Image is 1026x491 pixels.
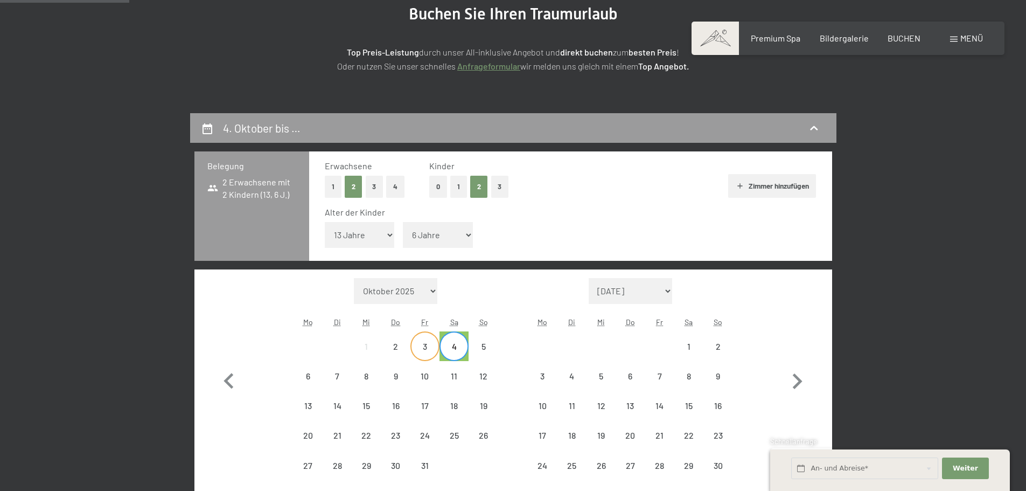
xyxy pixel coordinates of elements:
button: 4 [386,176,404,198]
p: durch unser All-inklusive Angebot und zum ! Oder nutzen Sie unser schnelles wir melden uns gleich... [244,45,783,73]
div: 8 [353,372,380,399]
div: Sat Nov 22 2025 [674,421,703,450]
div: Anreise nicht möglich [323,421,352,450]
div: Sun Oct 12 2025 [469,362,498,391]
div: Anreise nicht möglich [381,331,410,361]
div: 27 [295,461,322,488]
div: Anreise nicht möglich [528,451,557,480]
abbr: Samstag [685,317,693,327]
div: Wed Oct 22 2025 [352,421,381,450]
div: 12 [470,372,497,399]
div: Anreise nicht möglich [410,451,439,480]
div: 24 [529,461,556,488]
div: 25 [441,431,467,458]
div: 5 [470,342,497,369]
div: 3 [529,372,556,399]
div: 29 [353,461,380,488]
div: Sun Oct 26 2025 [469,421,498,450]
div: Anreise nicht möglich [616,451,645,480]
div: Sun Oct 19 2025 [469,391,498,420]
div: Anreise nicht möglich [410,421,439,450]
div: 17 [411,402,438,428]
button: 2 [470,176,488,198]
div: Anreise nicht möglich [645,421,674,450]
div: Fri Oct 03 2025 [410,331,439,361]
div: 18 [559,431,585,458]
div: 1 [353,342,380,369]
div: 10 [411,372,438,399]
div: Anreise nicht möglich [645,451,674,480]
span: Schnellanfrage [770,437,817,446]
div: Anreise nicht möglich [703,331,732,361]
div: 14 [324,402,351,428]
div: Anreise nicht möglich [381,362,410,391]
strong: Top Preis-Leistung [347,47,419,57]
div: Mon Nov 10 2025 [528,391,557,420]
div: Sat Oct 04 2025 [439,331,469,361]
div: Thu Nov 13 2025 [616,391,645,420]
div: Anreise nicht möglich [703,391,732,420]
div: Wed Nov 12 2025 [587,391,616,420]
div: Tue Oct 07 2025 [323,362,352,391]
div: Anreise nicht möglich [587,421,616,450]
div: Fri Nov 21 2025 [645,421,674,450]
button: 1 [325,176,341,198]
div: Anreise nicht möglich [557,362,587,391]
div: Anreise nicht möglich [381,391,410,420]
div: Thu Nov 06 2025 [616,362,645,391]
div: Anreise nicht möglich [381,451,410,480]
div: 28 [646,461,673,488]
div: Anreise nicht möglich [410,391,439,420]
div: 27 [617,461,644,488]
div: Anreise nicht möglich [410,331,439,361]
div: 26 [588,461,615,488]
span: 2 Erwachsene mit 2 Kindern (13, 6 J.) [207,176,296,200]
div: 7 [646,372,673,399]
div: 22 [353,431,380,458]
div: 2 [382,342,409,369]
div: Tue Nov 25 2025 [557,451,587,480]
abbr: Sonntag [479,317,488,327]
div: Tue Oct 21 2025 [323,421,352,450]
abbr: Freitag [421,317,428,327]
div: Mon Nov 24 2025 [528,451,557,480]
div: Wed Oct 15 2025 [352,391,381,420]
div: 18 [441,402,467,428]
div: Anreise nicht möglich [587,391,616,420]
div: Sat Oct 25 2025 [439,421,469,450]
div: Fri Oct 17 2025 [410,391,439,420]
div: Anreise nicht möglich [469,362,498,391]
div: 23 [704,431,731,458]
div: Fri Oct 10 2025 [410,362,439,391]
div: Anreise nicht möglich [703,421,732,450]
div: Tue Nov 04 2025 [557,362,587,391]
div: 5 [588,372,615,399]
div: Sun Nov 09 2025 [703,362,732,391]
div: 15 [353,402,380,428]
div: 11 [559,402,585,428]
div: Anreise nicht möglich [557,421,587,450]
button: 3 [491,176,509,198]
div: Wed Nov 05 2025 [587,362,616,391]
div: Thu Oct 30 2025 [381,451,410,480]
span: Menü [960,33,983,43]
div: Anreise nicht möglich [469,391,498,420]
div: 16 [704,402,731,428]
div: Mon Nov 17 2025 [528,421,557,450]
abbr: Dienstag [568,317,575,327]
div: Anreise nicht möglich [703,451,732,480]
div: Anreise nicht möglich [616,391,645,420]
div: Anreise nicht möglich [410,362,439,391]
div: Anreise nicht möglich [439,421,469,450]
div: Tue Oct 14 2025 [323,391,352,420]
div: 11 [441,372,467,399]
div: 13 [295,402,322,428]
span: Erwachsene [325,161,372,171]
div: 30 [704,461,731,488]
div: 29 [675,461,702,488]
abbr: Samstag [450,317,458,327]
div: 30 [382,461,409,488]
div: Anreise nicht möglich [323,451,352,480]
span: BUCHEN [888,33,920,43]
div: Sat Nov 01 2025 [674,331,703,361]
